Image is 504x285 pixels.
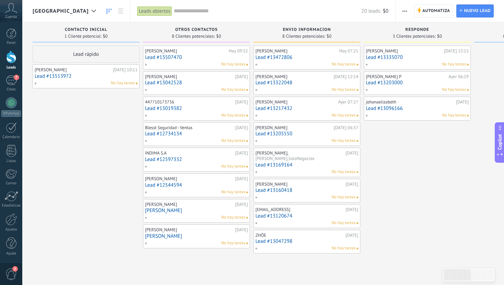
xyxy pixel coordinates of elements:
[145,54,248,60] a: Lead #13507470
[14,75,19,80] span: 7
[414,4,453,17] a: Automatiza
[357,171,358,173] span: No hay nada asignado
[246,217,248,219] span: No hay nada asignado
[334,74,358,79] div: [DATE] 12:14
[235,202,248,207] div: [DATE]
[255,150,344,161] div: [PERSON_NAME],
[456,99,469,105] div: [DATE]
[357,64,358,65] span: No hay nada asignado
[334,125,358,131] div: [DATE] 06:37
[282,34,325,38] span: 8 Clientes potenciales:
[145,80,248,86] a: Lead #13042528
[357,248,358,249] span: No hay nada asignado
[221,112,245,119] span: No hay tareas
[255,80,358,86] a: Lead #13322048
[221,163,245,170] span: No hay tareas
[172,34,215,38] span: 8 Clientes potenciales:
[235,150,248,156] div: [DATE]
[5,15,17,19] span: Cuenta
[346,233,358,238] div: [DATE]
[146,27,247,33] div: otros contactos
[246,140,248,142] span: No hay nada asignado
[456,4,494,17] a: Nuevo lead
[103,4,115,18] a: Leads
[346,182,358,187] div: [DATE]
[136,83,137,84] span: No hay nada asignado
[246,89,248,91] span: No hay nada asignado
[442,112,466,119] span: No hay tareas
[145,106,248,111] a: Lead #13019382
[366,80,469,86] a: Lead #13203000
[145,99,233,105] div: 447710173736
[255,74,332,79] div: [PERSON_NAME]
[246,64,248,65] span: No hay nada asignado
[33,46,140,63] div: Lead rápido
[1,203,21,208] div: Estadísticas
[113,67,137,73] div: [DATE] 10:11
[145,48,227,54] div: [PERSON_NAME]
[145,233,248,239] a: [PERSON_NAME]
[467,89,469,91] span: No hay nada asignado
[145,202,233,207] div: [PERSON_NAME]
[255,238,358,244] a: Lead #13047298
[235,125,248,131] div: [DATE]
[283,27,331,32] span: envio informacion
[255,125,332,131] div: [PERSON_NAME]
[115,4,127,18] a: Lista
[332,61,356,67] span: No hay tareas
[393,34,435,38] span: 3 Clientes potenciales:
[332,87,356,93] span: No hay tareas
[367,27,467,33] div: responde
[246,191,248,193] span: No hay nada asignado
[235,74,248,79] div: [DATE]
[229,48,248,54] div: Hoy 09:32
[332,112,356,119] span: No hay tareas
[145,125,233,131] div: Blesst Seguridad - Ventas
[255,182,344,187] div: [PERSON_NAME]
[357,140,358,142] span: No hay nada asignado
[366,106,469,111] a: Lead #13096166
[332,245,356,251] span: No hay tareas
[221,189,245,195] span: No hay tareas
[235,176,248,182] div: [DATE]
[221,240,245,246] span: No hay tareas
[338,99,358,105] div: Ayer 07:27
[255,48,337,54] div: [PERSON_NAME]
[339,48,358,54] div: Hoy 07:25
[1,110,21,117] div: WhatsApp
[357,115,358,116] span: No hay nada asignado
[442,61,466,67] span: No hay tareas
[405,27,429,32] span: responde
[246,115,248,116] span: No hay nada asignado
[111,80,135,86] span: No hay tareas
[1,135,21,139] div: Calendario
[65,27,107,32] span: Contacto inicial
[221,87,245,93] span: No hay tareas
[332,169,356,175] span: No hay tareas
[467,115,469,116] span: No hay nada asignado
[246,166,248,168] span: No hay nada asignado
[1,65,21,70] div: Leads
[255,131,358,137] a: Lead #13205550
[221,61,245,67] span: No hay tareas
[346,150,358,161] div: [DATE]
[255,106,358,111] a: Lead #13217432
[235,227,248,233] div: [DATE]
[145,182,248,188] a: Lead #12544594
[33,8,89,14] span: [GEOGRAPHIC_DATA]
[103,34,108,38] span: $0
[145,227,233,233] div: [PERSON_NAME]
[332,138,356,144] span: No hay tareas
[216,34,221,38] span: $0
[255,156,314,161] span: [PERSON_NAME],SoloNegocios
[36,27,136,33] div: Contacto inicial
[1,251,21,256] div: Ayuda
[444,48,469,54] div: [DATE] 13:15
[137,6,172,16] div: Leads abiertos
[255,162,358,168] a: Lead #13169164
[1,159,21,163] div: Listas
[400,4,410,17] button: Más
[145,157,248,162] a: Lead #12597332
[1,41,21,45] div: Panel
[366,99,454,105] div: johanaelizabeth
